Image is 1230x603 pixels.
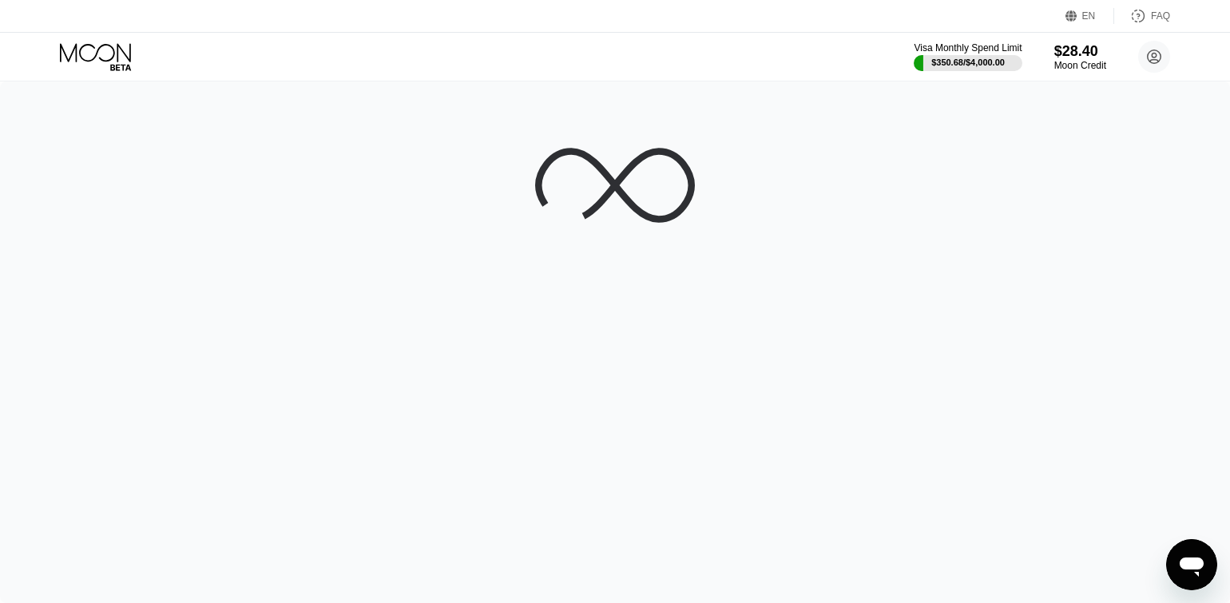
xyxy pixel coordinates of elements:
[1065,8,1114,24] div: EN
[1054,43,1106,71] div: $28.40Moon Credit
[914,42,1022,54] div: Visa Monthly Spend Limit
[1166,539,1217,590] iframe: Button to launch messaging window
[1054,60,1106,71] div: Moon Credit
[1054,43,1106,60] div: $28.40
[1082,10,1096,22] div: EN
[1151,10,1170,22] div: FAQ
[931,58,1005,67] div: $350.68 / $4,000.00
[1114,8,1170,24] div: FAQ
[914,42,1022,71] div: Visa Monthly Spend Limit$350.68/$4,000.00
